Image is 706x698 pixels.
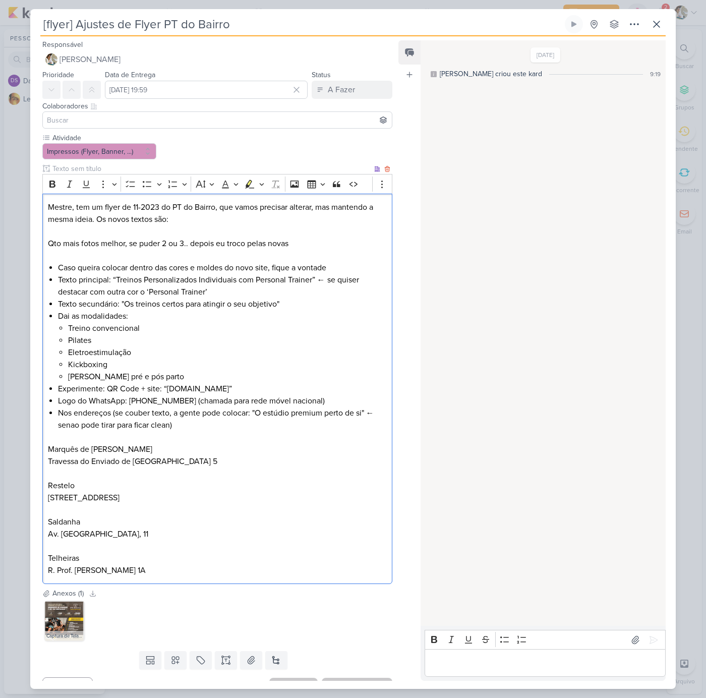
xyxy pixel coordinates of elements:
div: Anexos (1) [52,588,84,599]
li: Nos endereços (se couber texto, a gente pode colocar: "O estúdio premium perto de si" ← senao pod... [58,407,387,443]
li: Kickboxing [68,359,387,371]
input: Texto sem título [50,163,372,174]
li: Pilates [68,334,387,346]
button: [PERSON_NAME] [42,50,392,69]
li: Texto secundário: "Os treinos certos para atingir o seu objetivo" [58,298,387,310]
label: Atividade [51,133,156,143]
input: Kard Sem Título [40,15,563,33]
p: Marquês de [PERSON_NAME] Travessa do Enviado de [GEOGRAPHIC_DATA] 5 Restelo [48,443,387,492]
label: Data de Entrega [105,71,155,79]
p: [STREET_ADDRESS] Saldanha Av. [GEOGRAPHIC_DATA], 11 Telheiras R. Prof. [PERSON_NAME] 1A [48,492,387,576]
li: Eletroestimulação [68,346,387,359]
div: [PERSON_NAME] criou este kard [440,69,542,79]
div: Colaboradores [42,101,392,111]
label: Responsável [42,40,83,49]
div: Editor toolbar [425,630,666,650]
label: Status [312,71,331,79]
div: Editor editing area: main [425,649,666,677]
label: Prioridade [42,71,74,79]
button: Impressos (Flyer, Banner, ...) [42,143,156,159]
div: 9:19 [650,70,661,79]
li: Texto principal: “Treinos Personalizados Individuais com Personal Trainer” ← se quiser destacar c... [58,274,387,298]
div: Captura de Tela [DATE] 13.20.06.png [44,631,85,641]
span: [PERSON_NAME] [60,53,121,66]
div: A Fazer [328,84,355,96]
div: Editor toolbar [42,174,392,194]
li: Logo do WhatsApp: [PHONE_NUMBER] (chamada para rede móvel nacional) [58,395,387,407]
button: Cancelar [42,677,93,697]
li: [PERSON_NAME] pré e pós parto [68,371,387,383]
input: Select a date [105,81,308,99]
li: Dai as modalidades: [58,310,387,383]
button: A Fazer [312,81,392,99]
img: Raphael Simas [45,53,57,66]
li: Experimente: QR Code + site: “[DOMAIN_NAME]” [58,383,387,395]
p: Mestre, tem um flyer de 11-2023 do PT do Bairro, que vamos precisar alterar, mas mantendo a mesma... [48,201,387,225]
div: Ligar relógio [570,20,578,28]
div: Editor editing area: main [42,194,392,585]
p: Qto mais fotos melhor, se puder 2 ou 3.. depois eu troco pelas novas [48,238,387,250]
li: Treino convencional [68,322,387,334]
input: Buscar [45,114,390,126]
img: j0O70EqGITK5ja6TdcA9D7FJqFNJSIBCo7kdMDWl.png [44,601,85,641]
li: Caso queira colocar dentro das cores e moldes do novo site, fique a vontade [58,262,387,274]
